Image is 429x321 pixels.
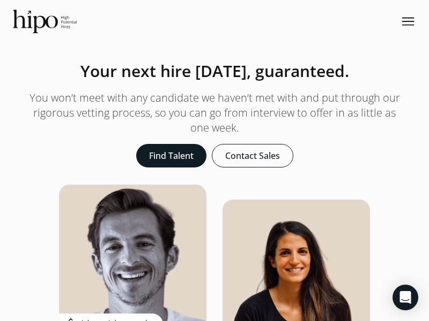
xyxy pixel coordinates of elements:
[80,60,349,82] h1: Your next hire [DATE], guaranteed.
[393,285,418,310] div: Open Intercom Messenger
[13,10,77,33] img: official-logo
[26,90,403,135] p: You won’t meet with any candidate we haven’t met with and put through our rigorous vetting proces...
[400,12,416,31] span: menu
[136,144,206,167] button: Find Talent
[212,144,293,167] button: Contact Sales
